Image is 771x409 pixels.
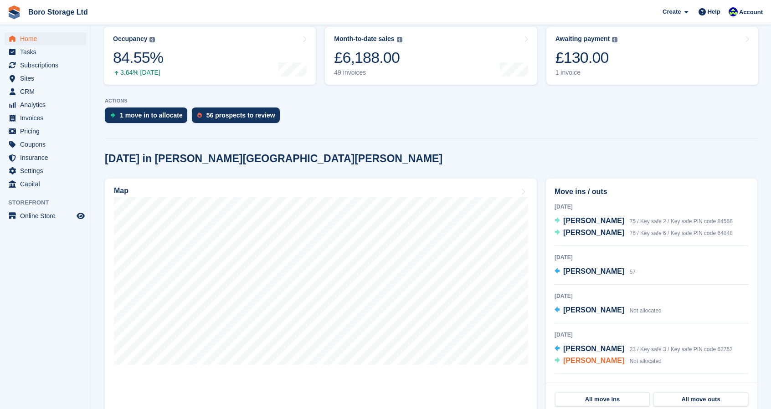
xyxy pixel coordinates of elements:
span: Storefront [8,198,91,207]
span: Home [20,32,75,45]
a: menu [5,85,86,98]
a: Awaiting payment £130.00 1 invoice [546,27,758,85]
img: stora-icon-8386f47178a22dfd0bd8f6a31ec36ba5ce8667c1dd55bd0f319d3a0aa187defe.svg [7,5,21,19]
a: [PERSON_NAME] 76 / Key safe 6 / Key safe PIN code 64848 [555,227,733,239]
a: menu [5,72,86,85]
div: [DATE] [555,203,749,211]
span: Not allocated [630,358,662,364]
div: £6,188.00 [334,48,402,67]
h2: Move ins / outs [555,186,749,197]
a: menu [5,164,86,177]
span: Not allocated [630,307,662,314]
img: move_ins_to_allocate_icon-fdf77a2bb77ea45bf5b3d319d69a93e2d87916cf1d5bf7949dd705db3b84f3ca.svg [110,112,115,118]
img: Tobie Hillier [729,7,738,16]
div: [DATE] [555,292,749,300]
span: 57 [630,269,636,275]
img: icon-info-grey-7440780725fd019a000dd9b08b2336e03edf1995a4989e88bcd33f0948082b44.svg [149,37,155,42]
span: Create [663,7,681,16]
img: prospect-51fa495bee0391a8d652442698ab0144808aea92771e9ea1ae160a38d050c398.svg [197,112,202,118]
a: menu [5,138,86,151]
a: menu [5,98,86,111]
div: 84.55% [113,48,163,67]
a: All move ins [555,392,650,407]
div: 49 invoices [334,69,402,77]
span: Invoices [20,112,75,124]
span: Help [708,7,720,16]
a: 1 move in to allocate [105,107,192,128]
span: [PERSON_NAME] [563,345,624,353]
span: Analytics [20,98,75,111]
a: menu [5,59,86,72]
span: 23 / Key safe 3 / Key safe PIN code 63752 [630,346,733,353]
div: 1 move in to allocate [120,112,183,119]
a: [PERSON_NAME] Not allocated [555,355,662,367]
div: 56 prospects to review [206,112,275,119]
div: [DATE] [555,331,749,339]
a: menu [5,151,86,164]
div: 1 invoice [555,69,618,77]
a: Occupancy 84.55% 3.64% [DATE] [104,27,316,85]
span: [PERSON_NAME] [563,217,624,225]
img: icon-info-grey-7440780725fd019a000dd9b08b2336e03edf1995a4989e88bcd33f0948082b44.svg [397,37,402,42]
div: [DATE] [555,381,749,389]
a: menu [5,32,86,45]
a: [PERSON_NAME] 23 / Key safe 3 / Key safe PIN code 63752 [555,343,733,355]
div: [DATE] [555,253,749,261]
a: menu [5,112,86,124]
a: Boro Storage Ltd [25,5,92,20]
span: Tasks [20,46,75,58]
span: Pricing [20,125,75,138]
div: Occupancy [113,35,147,43]
span: [PERSON_NAME] [563,267,624,275]
a: menu [5,210,86,222]
span: CRM [20,85,75,98]
span: Insurance [20,151,75,164]
span: [PERSON_NAME] [563,306,624,314]
a: All move outs [653,392,748,407]
p: ACTIONS [105,98,757,104]
div: Month-to-date sales [334,35,394,43]
a: Month-to-date sales £6,188.00 49 invoices [325,27,537,85]
a: [PERSON_NAME] Not allocated [555,305,662,317]
span: 75 / Key safe 2 / Key safe PIN code 84568 [630,218,733,225]
span: Settings [20,164,75,177]
span: [PERSON_NAME] [563,229,624,236]
h2: Map [114,187,128,195]
a: [PERSON_NAME] 57 [555,266,636,278]
a: Preview store [75,210,86,221]
span: 76 / Key safe 6 / Key safe PIN code 64848 [630,230,733,236]
div: £130.00 [555,48,618,67]
div: 3.64% [DATE] [113,69,163,77]
span: Capital [20,178,75,190]
span: [PERSON_NAME] [563,357,624,364]
a: menu [5,178,86,190]
a: [PERSON_NAME] 75 / Key safe 2 / Key safe PIN code 84568 [555,215,733,227]
div: Awaiting payment [555,35,610,43]
a: 56 prospects to review [192,107,284,128]
span: Online Store [20,210,75,222]
span: Subscriptions [20,59,75,72]
span: Coupons [20,138,75,151]
span: Account [739,8,763,17]
h2: [DATE] in [PERSON_NAME][GEOGRAPHIC_DATA][PERSON_NAME] [105,153,442,165]
a: menu [5,125,86,138]
img: icon-info-grey-7440780725fd019a000dd9b08b2336e03edf1995a4989e88bcd33f0948082b44.svg [612,37,617,42]
span: Sites [20,72,75,85]
a: menu [5,46,86,58]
